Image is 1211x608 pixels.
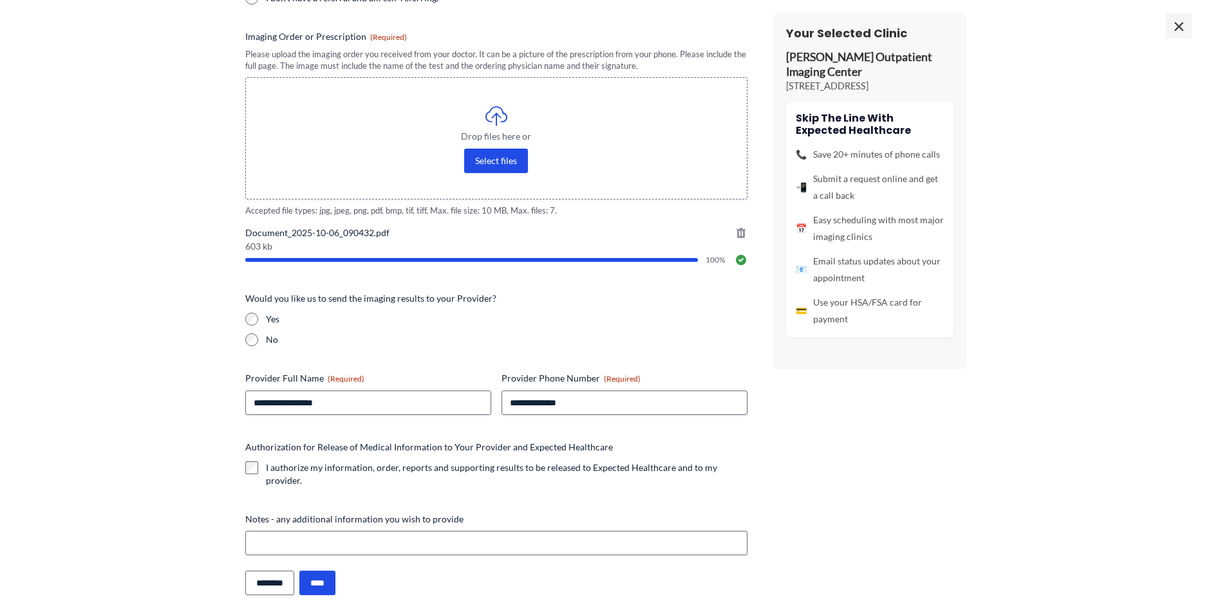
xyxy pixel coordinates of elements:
[245,242,747,251] span: 603 kb
[266,313,747,326] label: Yes
[796,253,944,286] li: Email status updates about your appointment
[245,226,747,239] span: Document_2025-10-06_090432.pdf
[796,179,807,196] span: 📲
[245,513,747,526] label: Notes - any additional information you wish to provide
[796,220,807,237] span: 📅
[796,146,807,163] span: 📞
[796,212,944,245] li: Easy scheduling with most major imaging clinics
[796,261,807,278] span: 📧
[245,292,496,305] legend: Would you like us to send the imaging results to your Provider?
[796,146,944,163] li: Save 20+ minutes of phone calls
[796,170,944,204] li: Submit a request online and get a call back
[796,302,807,319] span: 💳
[786,80,953,93] p: [STREET_ADDRESS]
[464,149,528,173] button: select files, imaging order or prescription(required)
[245,372,491,385] label: Provider Full Name
[604,374,641,383] span: (Required)
[245,48,747,72] div: Please upload the imaging order you received from your doctor. It can be a picture of the prescri...
[328,374,364,383] span: (Required)
[245,30,747,43] label: Imaging Order or Prescription
[706,256,727,264] span: 100%
[266,333,747,346] label: No
[796,112,944,136] h4: Skip the line with Expected Healthcare
[245,205,747,217] span: Accepted file types: jpg, jpeg, png, pdf, bmp, tif, tiff, Max. file size: 10 MB, Max. files: 7.
[1166,13,1192,39] span: ×
[786,26,953,41] h3: Your Selected Clinic
[272,132,721,141] span: Drop files here or
[502,372,747,385] label: Provider Phone Number
[370,32,407,42] span: (Required)
[245,441,613,454] legend: Authorization for Release of Medical Information to Your Provider and Expected Healthcare
[786,50,953,80] p: [PERSON_NAME] Outpatient Imaging Center
[796,294,944,327] li: Use your HSA/FSA card for payment
[266,461,747,487] label: I authorize my information, order, reports and supporting results to be released to Expected Heal...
